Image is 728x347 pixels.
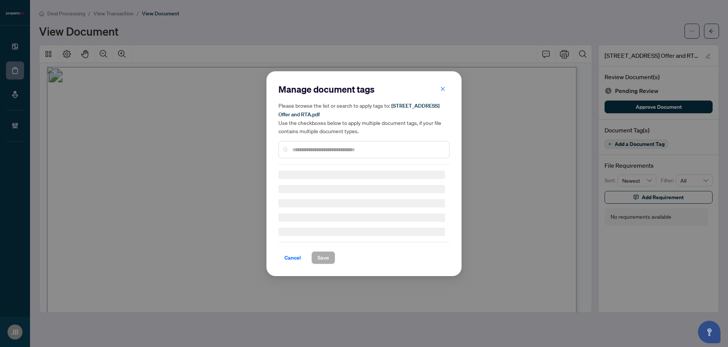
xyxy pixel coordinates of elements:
[440,86,445,91] span: close
[278,251,307,264] button: Cancel
[278,101,450,135] h5: Please browse the list or search to apply tags to: Use the checkboxes below to apply multiple doc...
[698,321,720,343] button: Open asap
[284,252,301,264] span: Cancel
[278,83,450,95] h2: Manage document tags
[311,251,335,264] button: Save
[278,102,439,118] span: [STREET_ADDRESS] Offer and RTA.pdf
